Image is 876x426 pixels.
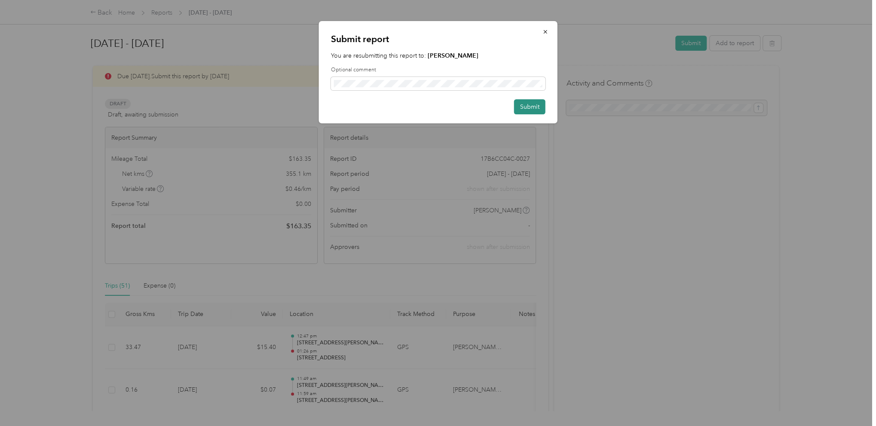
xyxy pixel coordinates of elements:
p: Submit report [331,33,545,45]
iframe: Everlance-gr Chat Button Frame [828,378,876,426]
strong: [PERSON_NAME] [428,52,478,59]
p: You are resubmitting this report to: [331,51,545,60]
button: Submit [514,99,545,114]
label: Optional comment [331,66,545,74]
